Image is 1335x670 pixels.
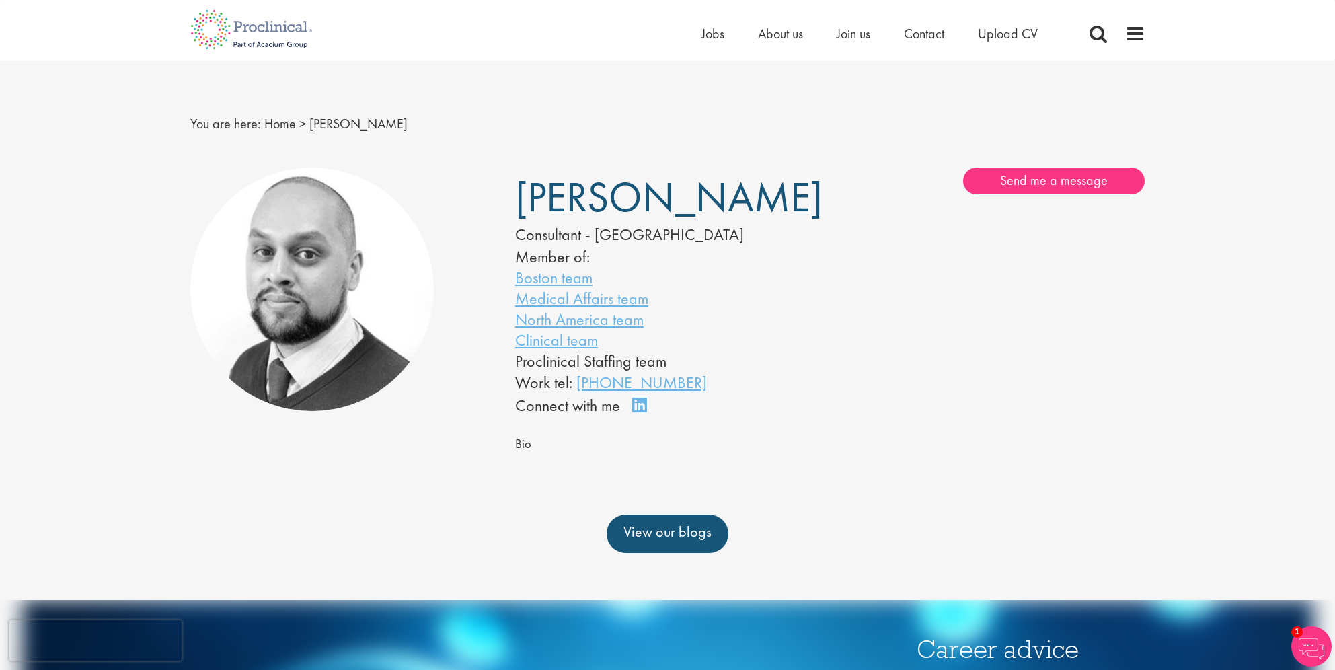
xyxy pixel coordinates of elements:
a: Clinical team [515,330,598,350]
div: Consultant - [GEOGRAPHIC_DATA] [515,223,790,246]
a: Jobs [701,25,724,42]
a: Medical Affairs team [515,288,648,309]
a: Boston team [515,267,593,288]
a: Upload CV [978,25,1038,42]
a: Send me a message [963,167,1145,194]
a: Contact [904,25,944,42]
span: [PERSON_NAME] [309,115,408,133]
a: North America team [515,309,644,330]
li: Proclinical Staffing team [515,350,790,371]
label: Member of: [515,246,590,267]
h3: Career advice [917,636,1098,663]
a: breadcrumb link [264,115,296,133]
span: Bio [515,436,531,452]
span: > [299,115,306,133]
span: [PERSON_NAME] [515,170,823,224]
img: Vikram Nadgir [190,167,434,412]
a: About us [758,25,803,42]
img: Chatbot [1291,626,1332,667]
iframe: reCAPTCHA [9,620,182,661]
span: You are here: [190,115,261,133]
span: Work tel: [515,372,572,393]
a: View our blogs [607,515,728,552]
span: 1 [1291,626,1303,638]
a: Join us [837,25,870,42]
a: [PHONE_NUMBER] [576,372,707,393]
